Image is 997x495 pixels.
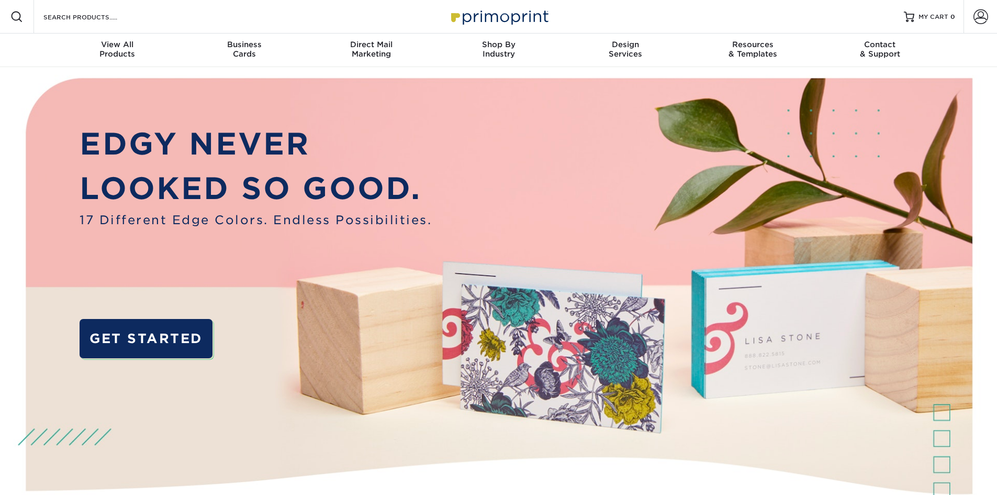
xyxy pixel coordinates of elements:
p: EDGY NEVER [80,122,432,167]
a: View AllProducts [54,34,181,67]
span: Direct Mail [308,40,435,49]
span: MY CART [918,13,948,21]
div: & Support [816,40,944,59]
input: SEARCH PRODUCTS..... [42,10,144,23]
div: Cards [181,40,308,59]
span: Contact [816,40,944,49]
span: 0 [950,13,955,20]
div: Marketing [308,40,435,59]
div: Services [562,40,689,59]
a: BusinessCards [181,34,308,67]
span: Shop By [435,40,562,49]
a: Direct MailMarketing [308,34,435,67]
a: Resources& Templates [689,34,816,67]
img: Primoprint [446,5,551,28]
span: View All [54,40,181,49]
p: LOOKED SO GOOD. [80,166,432,211]
span: Design [562,40,689,49]
a: GET STARTED [80,319,212,358]
span: Resources [689,40,816,49]
a: Contact& Support [816,34,944,67]
span: Business [181,40,308,49]
div: Products [54,40,181,59]
a: Shop ByIndustry [435,34,562,67]
div: Industry [435,40,562,59]
a: DesignServices [562,34,689,67]
span: 17 Different Edge Colors. Endless Possibilities. [80,211,432,229]
div: & Templates [689,40,816,59]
